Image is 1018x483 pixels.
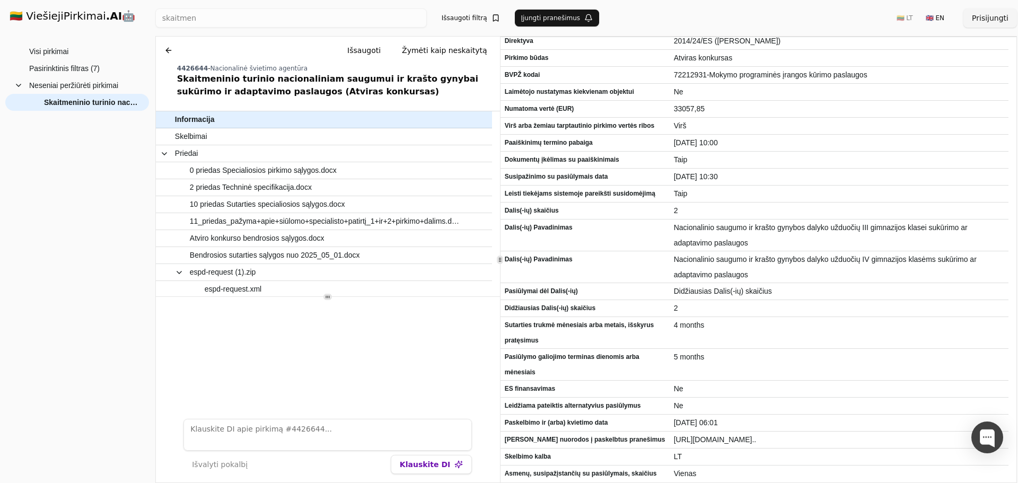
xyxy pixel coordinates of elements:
[674,318,1004,333] span: 4 months
[505,84,665,100] span: Laimėtojo nustatymas kiekvienam objektui
[674,118,1004,134] span: Virš
[505,432,665,447] span: [PERSON_NAME] nuorodos į paskelbtus pranešimus
[505,220,665,235] span: Dalis(-ių) Pavadinimas
[515,10,600,27] button: Įjungti pranešimus
[505,169,665,185] span: Susipažinimo su pasiūlymais data
[435,10,506,27] button: Išsaugoti filtrą
[505,152,665,168] span: Dokumentų įkėlimas su paaiškinimais
[155,8,427,28] input: Greita paieška...
[674,50,1004,66] span: Atviras konkursas
[674,152,1004,168] span: Taip
[674,349,1004,365] span: 5 months
[190,163,337,178] span: 0 priedas Specialiosios pirkimo sąlygos.docx
[674,466,1004,481] span: Vienas
[210,65,308,72] span: Nacionalinė švietimo agentūra
[505,449,665,464] span: Skelbimo kalba
[505,33,665,49] span: Direktyva
[674,67,1004,83] span: 72212931-Mokymo programinės įrangos kūrimo paslaugos
[674,415,1004,431] span: [DATE] 06:01
[674,186,1004,201] span: Taip
[190,248,360,263] span: Bendrosios sutarties sąlygos nuo 2025_05_01.docx
[505,349,665,380] span: Pasiūlymo galiojimo terminas dienomis arba mėnesiais
[505,284,665,299] span: Pasiūlymai dėl Dalis(-ių)
[674,252,1004,283] span: Nacionalinio saugumo ir krašto gynybos dalyko užduočių IV gimnazijos klasėms sukūrimo ar adaptavi...
[674,33,1004,49] span: 2014/24/ES ([PERSON_NAME])
[106,10,122,22] strong: .AI
[190,231,324,246] span: Atviro konkurso bendrosios sąlygos.docx
[674,432,1004,447] span: [URL][DOMAIN_NAME]..
[190,180,312,195] span: 2 priedas Techninė specifikacija.docx
[674,301,1004,316] span: 2
[674,381,1004,397] span: Ne
[674,84,1004,100] span: Ne
[505,318,665,348] span: Sutarties trukmė mėnesiais arba metais, išskyrus pratęsimus
[505,186,665,201] span: Leisti tiekėjams sistemoje pareikšti susidomėjimą
[674,284,1004,299] span: Didžiausias Dalis(-ių) skaičius
[963,8,1017,28] button: Prisijungti
[674,169,1004,185] span: [DATE] 10:30
[505,381,665,397] span: ES finansavimas
[205,282,261,297] span: espd-request.xml
[177,73,496,98] div: Skaitmeninio turinio nacionaliniam saugumui ir krašto gynybai sukūrimo ir adaptavimo paslaugos (A...
[391,455,472,474] button: Klauskite DI
[505,398,665,414] span: Leidžiama pateiktis alternatyvius pasiūlymus
[505,415,665,431] span: Paskelbimo ir (arba) kvietimo data
[505,67,665,83] span: BVPŽ kodai
[29,60,100,76] span: Pasirinktinis filtras (7)
[177,64,496,73] div: -
[190,265,256,280] span: espd-request (1).zip
[29,77,118,93] span: Neseniai peržiūrėti pirkimai
[505,466,665,481] span: Asmenų, susipažįstančių su pasiūlymais, skaičius
[505,301,665,316] span: Didžiausias Dalis(-ių) skaičius
[674,398,1004,414] span: Ne
[190,197,345,212] span: 10 priedas Sutarties specialiosios sąlygos.docx
[339,41,389,60] button: Išsaugoti
[190,214,461,229] span: 11_priedas_pažyma+apie+siūlomo+specialisto+patirtį_1+ir+2+pirkimo+dalims.docx
[175,146,198,161] span: Priedai
[674,135,1004,151] span: [DATE] 10:00
[175,129,207,144] span: Skelbimai
[674,449,1004,464] span: LT
[505,50,665,66] span: Pirkimo būdas
[505,101,665,117] span: Numatoma vertė (EUR)
[505,203,665,218] span: Dalis(-ių) skaičius
[505,135,665,151] span: Paaiškinimų termino pabaiga
[177,65,208,72] span: 4426644
[674,101,1004,117] span: 33057,85
[674,220,1004,251] span: Nacionalinio saugumo ir krašto gynybos dalyko užduočių III gimnazijos klasei sukūrimo ar adaptavi...
[393,41,496,60] button: Žymėti kaip neskaitytą
[919,10,951,27] button: 🇬🇧 EN
[29,43,68,59] span: Visi pirkimai
[674,203,1004,218] span: 2
[44,94,138,110] span: Skaitmeninio turinio nacionaliniam saugumui ir krašto gynybai sukūrimo ir adaptavimo paslaugos (A...
[505,252,665,267] span: Dalis(-ių) Pavadinimas
[505,118,665,134] span: Virš arba žemiau tarptautinio pirkimo vertės ribos
[175,112,215,127] span: Informacija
